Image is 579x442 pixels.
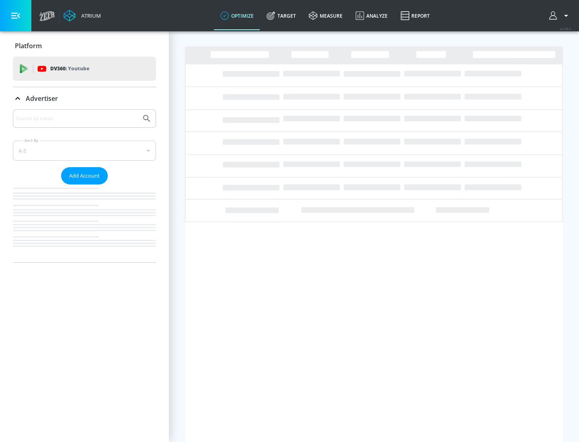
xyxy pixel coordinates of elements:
p: Platform [15,41,42,50]
p: Youtube [68,64,89,73]
div: Advertiser [13,109,156,262]
a: Analyze [349,1,394,30]
div: Platform [13,35,156,57]
p: Advertiser [26,94,58,103]
button: Add Account [61,167,108,184]
nav: list of Advertiser [13,184,156,262]
a: Target [260,1,302,30]
p: DV360: [50,64,89,73]
div: Atrium [78,12,101,19]
a: measure [302,1,349,30]
input: Search by name [16,113,138,124]
span: Add Account [69,171,100,180]
a: optimize [214,1,260,30]
div: A-Z [13,141,156,161]
div: DV360: Youtube [13,57,156,81]
a: Atrium [64,10,101,22]
span: v 4.28.0 [560,27,571,31]
div: Advertiser [13,87,156,110]
a: Report [394,1,436,30]
label: Sort By [23,138,40,143]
